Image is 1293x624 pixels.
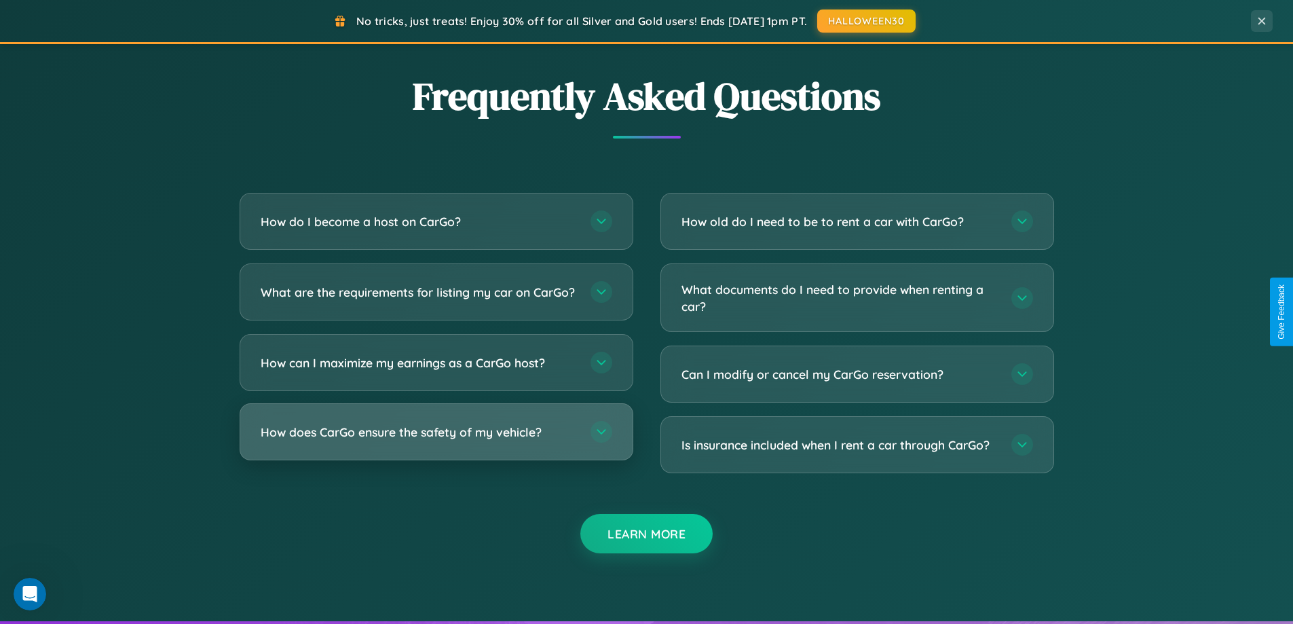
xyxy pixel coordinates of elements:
h3: How old do I need to be to rent a car with CarGo? [681,213,998,230]
button: Learn More [580,514,713,553]
h3: How can I maximize my earnings as a CarGo host? [261,354,577,371]
iframe: Intercom live chat [14,578,46,610]
h3: How do I become a host on CarGo? [261,213,577,230]
h3: What documents do I need to provide when renting a car? [681,281,998,314]
div: Give Feedback [1277,285,1286,339]
h3: What are the requirements for listing my car on CarGo? [261,284,577,301]
button: HALLOWEEN30 [817,10,916,33]
h3: How does CarGo ensure the safety of my vehicle? [261,424,577,441]
h2: Frequently Asked Questions [240,70,1054,122]
span: No tricks, just treats! Enjoy 30% off for all Silver and Gold users! Ends [DATE] 1pm PT. [356,14,807,28]
h3: Is insurance included when I rent a car through CarGo? [681,437,998,454]
h3: Can I modify or cancel my CarGo reservation? [681,366,998,383]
